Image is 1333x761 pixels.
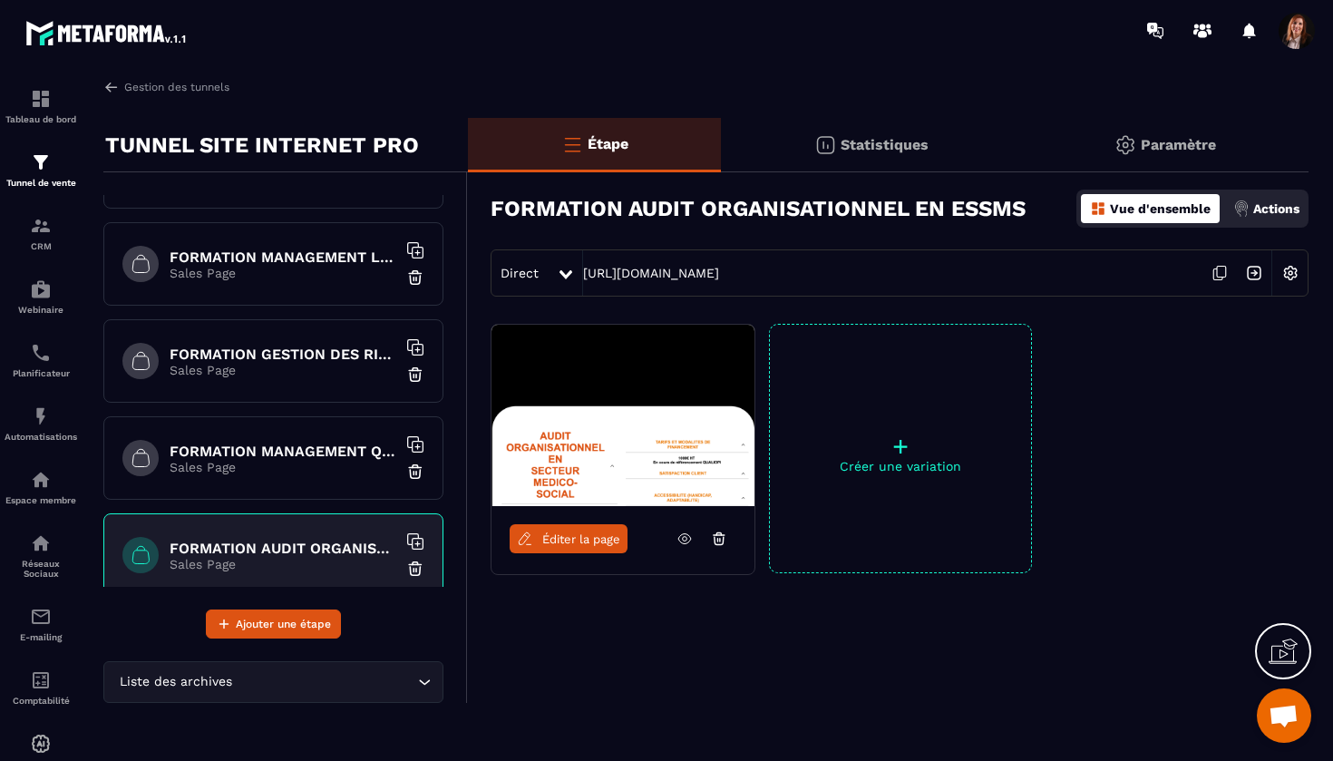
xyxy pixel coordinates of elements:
a: schedulerschedulerPlanificateur [5,328,77,392]
span: Ajouter une étape [236,615,331,633]
a: formationformationTunnel de vente [5,138,77,201]
img: scheduler [30,342,52,364]
p: CRM [5,241,77,251]
p: Tableau de bord [5,114,77,124]
p: Sales Page [170,557,396,571]
p: Sales Page [170,363,396,377]
img: dashboard-orange.40269519.svg [1090,200,1106,217]
p: Tunnel de vente [5,178,77,188]
img: setting-gr.5f69749f.svg [1114,134,1136,156]
img: automations [30,733,52,755]
p: Statistiques [841,136,929,153]
img: formation [30,151,52,173]
p: + [770,434,1031,459]
a: Éditer la page [510,524,628,553]
p: Actions [1253,201,1299,216]
img: stats.20deebd0.svg [814,134,836,156]
p: Réseaux Sociaux [5,559,77,579]
img: setting-w.858f3a88.svg [1273,256,1308,290]
img: trash [406,463,424,481]
img: trash [406,560,424,578]
img: accountant [30,669,52,691]
span: Éditer la page [542,532,620,546]
p: Sales Page [170,266,396,280]
img: arrow [103,79,120,95]
img: arrow-next.bcc2205e.svg [1237,256,1271,290]
h3: FORMATION AUDIT ORGANISATIONNEL EN ESSMS [491,196,1026,221]
p: E-mailing [5,632,77,642]
img: image [491,325,754,506]
h6: FORMATION MANAGEMENT QUALITE ET RISQUES EN ESSMS [170,443,396,460]
a: Ouvrir le chat [1257,688,1311,743]
a: automationsautomationsEspace membre [5,455,77,519]
h6: FORMATION AUDIT ORGANISATIONNEL EN ESSMS [170,540,396,557]
input: Search for option [236,672,414,692]
p: Étape [588,135,628,152]
p: Planificateur [5,368,77,378]
img: automations [30,469,52,491]
img: formation [30,88,52,110]
p: Créer une variation [770,459,1031,473]
p: TUNNEL SITE INTERNET PRO [105,127,419,163]
img: logo [25,16,189,49]
a: accountantaccountantComptabilité [5,656,77,719]
span: Direct [501,266,539,280]
a: automationsautomationsWebinaire [5,265,77,328]
div: Search for option [103,661,443,703]
img: bars-o.4a397970.svg [561,133,583,155]
img: trash [406,366,424,384]
p: Automatisations [5,432,77,442]
p: Webinaire [5,305,77,315]
p: Paramètre [1141,136,1216,153]
a: [URL][DOMAIN_NAME] [583,266,719,280]
a: formationformationTableau de bord [5,74,77,138]
h6: FORMATION GESTION DES RISQUES EN SANTE [170,346,396,363]
a: emailemailE-mailing [5,592,77,656]
a: Gestion des tunnels [103,79,229,95]
p: Comptabilité [5,696,77,706]
img: actions.d6e523a2.png [1233,200,1250,217]
span: Liste des archives [115,672,236,692]
img: trash [406,268,424,287]
button: Ajouter une étape [206,610,341,639]
img: social-network [30,532,52,554]
img: email [30,606,52,628]
a: formationformationCRM [5,201,77,265]
p: Espace membre [5,495,77,505]
p: Vue d'ensemble [1110,201,1211,216]
a: social-networksocial-networkRéseaux Sociaux [5,519,77,592]
p: Sales Page [170,460,396,474]
h6: FORMATION MANAGEMENT LEADERSHIP [170,249,396,266]
a: automationsautomationsAutomatisations [5,392,77,455]
img: formation [30,215,52,237]
img: automations [30,405,52,427]
img: automations [30,278,52,300]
